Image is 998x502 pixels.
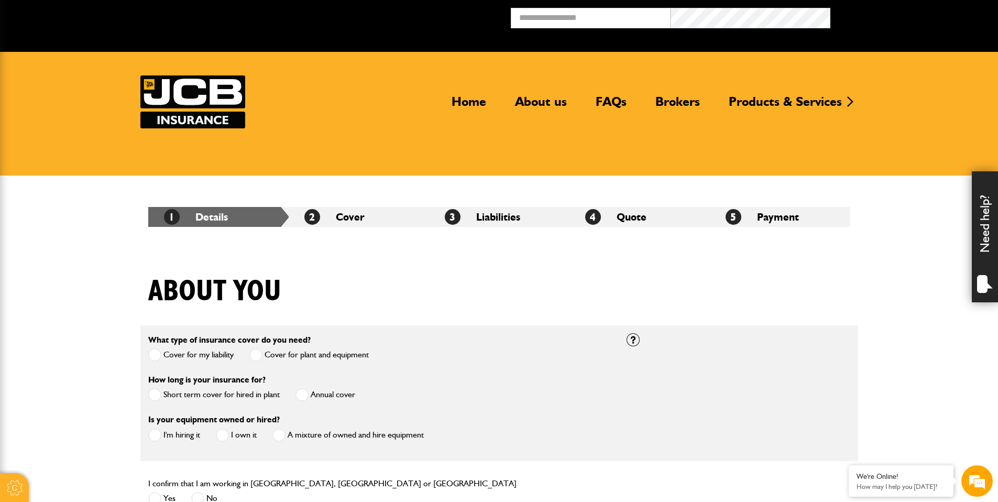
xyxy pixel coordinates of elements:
img: JCB Insurance Services logo [140,75,245,128]
label: What type of insurance cover do you need? [148,336,311,344]
a: JCB Insurance Services [140,75,245,128]
div: We're Online! [857,472,946,481]
label: Short term cover for hired in plant [148,388,280,401]
label: I confirm that I am working in [GEOGRAPHIC_DATA], [GEOGRAPHIC_DATA] or [GEOGRAPHIC_DATA] [148,479,517,488]
span: 1 [164,209,180,225]
label: Is your equipment owned or hired? [148,416,280,424]
label: Cover for plant and equipment [249,348,369,362]
label: I own it [216,429,257,442]
li: Payment [710,207,850,227]
label: A mixture of owned and hire equipment [272,429,424,442]
p: How may I help you today? [857,483,946,490]
span: 5 [726,209,741,225]
li: Cover [289,207,429,227]
button: Broker Login [830,8,990,24]
label: Annual cover [295,388,355,401]
li: Details [148,207,289,227]
a: FAQs [588,94,634,118]
span: 3 [445,209,460,225]
a: Products & Services [721,94,850,118]
div: Need help? [972,171,998,302]
span: 4 [585,209,601,225]
label: I'm hiring it [148,429,200,442]
li: Liabilities [429,207,569,227]
label: How long is your insurance for? [148,376,266,384]
span: 2 [304,209,320,225]
a: About us [507,94,575,118]
h1: About you [148,274,281,309]
a: Brokers [648,94,708,118]
a: Home [444,94,494,118]
li: Quote [569,207,710,227]
label: Cover for my liability [148,348,234,362]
